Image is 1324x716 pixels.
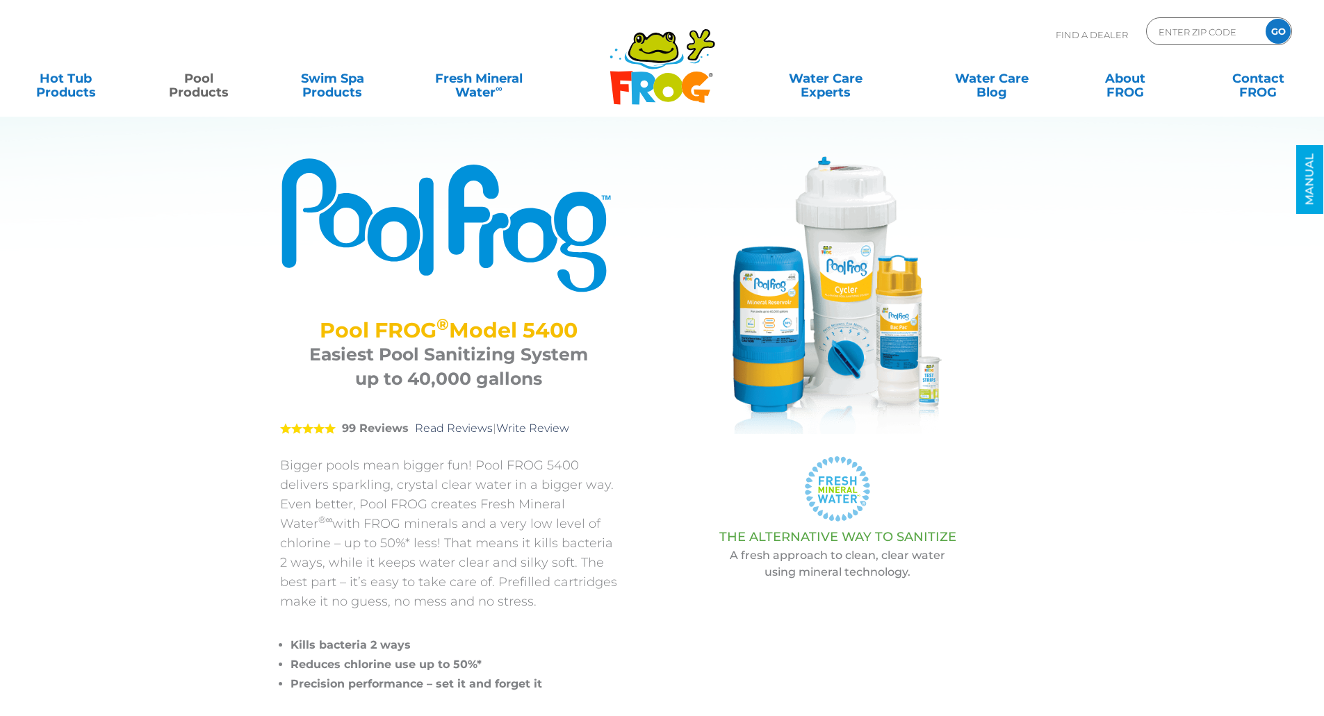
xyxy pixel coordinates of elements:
[1296,145,1323,214] a: MANUAL
[1266,19,1291,44] input: GO
[742,65,910,92] a: Water CareExperts
[652,530,1024,544] h3: THE ALTERNATIVE WAY TO SANITIZE
[652,547,1024,581] p: A fresh approach to clean, clear water using mineral technology.
[436,315,449,334] sup: ®
[14,65,117,92] a: Hot TubProducts
[318,514,333,525] sup: ®∞
[291,635,617,655] li: Kills bacteria 2 ways
[280,156,617,294] img: Product Logo
[297,342,600,391] h3: Easiest Pool Sanitizing System up to 40,000 gallons
[940,65,1043,92] a: Water CareBlog
[147,65,251,92] a: PoolProducts
[297,318,600,342] h2: Pool FROG Model 5400
[291,655,617,674] li: Reduces chlorine use up to 50%*
[1073,65,1177,92] a: AboutFROG
[342,422,409,435] strong: 99 Reviews
[415,422,493,435] a: Read Reviews
[1207,65,1310,92] a: ContactFROG
[1056,17,1128,52] p: Find A Dealer
[1157,22,1251,42] input: Zip Code Form
[281,65,384,92] a: Swim SpaProducts
[291,674,617,694] li: Precision performance – set it and forget it
[496,422,569,435] a: Write Review
[496,83,502,94] sup: ∞
[280,401,617,456] div: |
[280,456,617,611] p: Bigger pools mean bigger fun! Pool FROG 5400 delivers sparkling, crystal clear water in a bigger ...
[280,423,336,434] span: 5
[414,65,544,92] a: Fresh MineralWater∞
